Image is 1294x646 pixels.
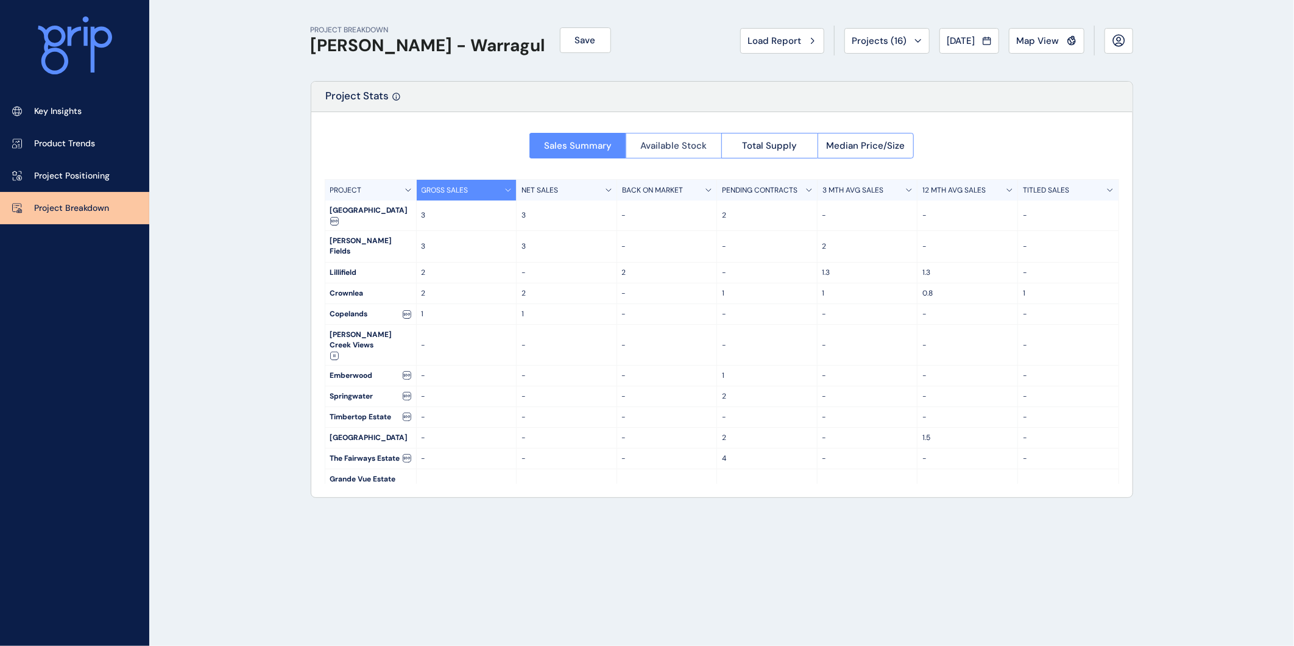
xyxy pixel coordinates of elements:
p: - [722,268,812,278]
p: - [722,412,812,422]
p: - [822,479,913,489]
p: - [622,412,712,422]
p: - [722,340,812,350]
div: Crownlea [325,283,416,303]
p: - [1023,453,1114,464]
div: The Fairways Estate [325,449,416,469]
p: - [722,479,812,489]
p: 0.8 [922,288,1013,299]
div: [PERSON_NAME] Creek Views [325,325,416,365]
p: 3 [422,241,512,252]
p: - [521,412,612,422]
p: 2 [422,288,512,299]
p: - [622,433,712,443]
p: - [1023,268,1114,278]
span: Map View [1017,35,1059,47]
p: 1 [822,288,913,299]
p: PROJECT BREAKDOWN [311,25,545,35]
p: - [422,433,512,443]
p: - [722,241,812,252]
p: - [822,210,913,221]
p: Project Positioning [34,170,110,182]
p: - [622,340,712,350]
span: Sales Summary [544,140,612,152]
p: 1 [722,288,812,299]
p: 2 [422,268,512,278]
p: - [822,340,913,350]
p: 2 [822,241,913,252]
div: [GEOGRAPHIC_DATA] [325,201,416,230]
p: - [922,479,1013,489]
p: - [521,340,612,350]
p: - [622,391,712,402]
div: Grande Vue Estate [325,469,416,499]
p: 1 [1023,288,1114,299]
p: - [1023,241,1114,252]
p: - [1023,210,1114,221]
p: - [622,288,712,299]
p: - [422,371,512,381]
p: 1.5 [922,433,1013,443]
div: [GEOGRAPHIC_DATA] [325,428,416,448]
p: - [422,391,512,402]
p: - [521,453,612,464]
p: 1 [521,309,612,319]
p: - [622,453,712,464]
button: Save [560,27,611,53]
p: - [722,309,812,319]
button: Total Supply [721,133,818,158]
button: Map View [1009,28,1084,54]
p: - [822,309,913,319]
p: - [422,453,512,464]
p: 3 MTH AVG SALES [822,185,883,196]
p: Key Insights [34,105,82,118]
p: - [622,309,712,319]
p: PROJECT [330,185,362,196]
p: 2 [722,210,812,221]
p: - [922,241,1013,252]
button: Load Report [740,28,824,54]
span: Save [575,34,596,46]
p: TITLED SALES [1023,185,1069,196]
div: Emberwood [325,366,416,386]
p: BACK ON MARKET [622,185,683,196]
p: - [922,371,1013,381]
p: - [521,479,612,489]
span: Total Supply [742,140,797,152]
p: 1.3 [922,268,1013,278]
button: Projects (16) [844,28,930,54]
p: - [1023,412,1114,422]
p: 3 [422,210,512,221]
span: Available Stock [640,140,707,152]
p: 1 [422,309,512,319]
p: - [1023,479,1114,489]
p: - [922,391,1013,402]
p: 2 [722,391,812,402]
p: 2 [622,268,712,278]
button: Available Stock [626,133,722,158]
p: - [422,412,512,422]
p: - [521,433,612,443]
p: - [422,479,512,489]
span: Projects ( 16 ) [852,35,907,47]
button: Median Price/Size [818,133,914,158]
p: 12 MTH AVG SALES [922,185,986,196]
p: - [922,210,1013,221]
span: [DATE] [947,35,975,47]
p: - [1023,391,1114,402]
p: - [922,340,1013,350]
p: 3 [521,241,612,252]
p: - [1023,340,1114,350]
span: Load Report [748,35,802,47]
p: GROSS SALES [422,185,468,196]
p: - [822,453,913,464]
div: Lillifield [325,263,416,283]
p: - [822,433,913,443]
p: - [822,371,913,381]
div: Copelands [325,304,416,324]
p: - [521,371,612,381]
p: 1 [722,371,812,381]
p: - [521,391,612,402]
p: Product Trends [34,138,95,150]
h1: [PERSON_NAME] - Warragul [311,35,545,56]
